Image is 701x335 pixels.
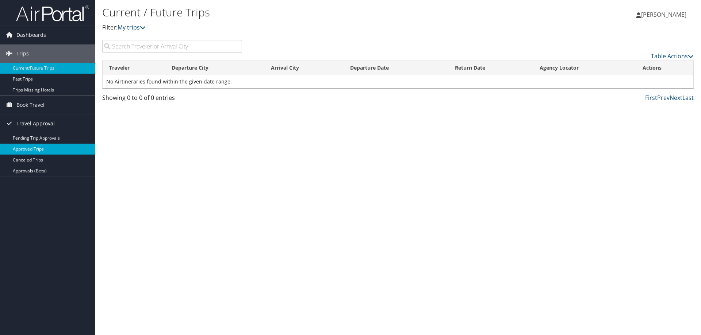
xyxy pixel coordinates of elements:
a: Table Actions [651,52,694,60]
a: Last [682,94,694,102]
span: Travel Approval [16,114,55,133]
th: Departure Date: activate to sort column descending [344,61,448,75]
a: Next [670,94,682,102]
span: Dashboards [16,26,46,44]
th: Traveler: activate to sort column ascending [103,61,165,75]
div: Showing 0 to 0 of 0 entries [102,93,242,106]
th: Arrival City: activate to sort column ascending [264,61,344,75]
a: [PERSON_NAME] [636,4,694,26]
a: Prev [657,94,670,102]
th: Departure City: activate to sort column ascending [165,61,264,75]
span: [PERSON_NAME] [641,11,686,19]
p: Filter: [102,23,497,32]
th: Actions [636,61,693,75]
a: First [645,94,657,102]
a: My trips [118,23,146,31]
span: Book Travel [16,96,45,114]
th: Agency Locator: activate to sort column ascending [533,61,636,75]
input: Search Traveler or Arrival City [102,40,242,53]
td: No Airtineraries found within the given date range. [103,75,693,88]
img: airportal-logo.png [16,5,89,22]
h1: Current / Future Trips [102,5,497,20]
th: Return Date: activate to sort column ascending [448,61,533,75]
span: Trips [16,44,29,63]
